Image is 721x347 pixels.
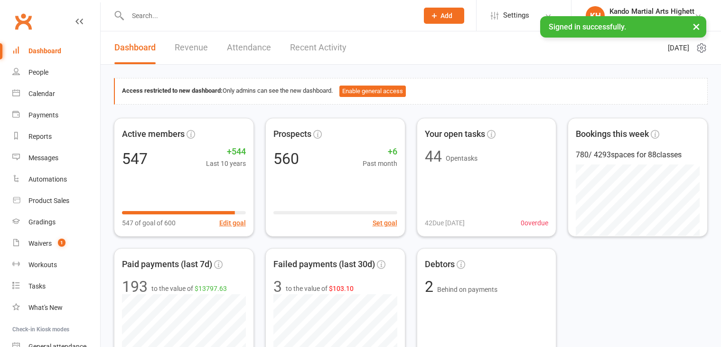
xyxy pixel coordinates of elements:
span: Behind on payments [437,286,497,293]
span: [DATE] [668,42,689,54]
span: $13797.63 [195,285,227,292]
strong: Access restricted to new dashboard: [122,87,223,94]
span: Signed in successfully. [549,22,626,31]
div: Messages [28,154,58,162]
div: Automations [28,175,67,183]
span: Prospects [273,127,311,141]
span: 547 of goal of 600 [122,218,176,228]
div: Workouts [28,261,57,269]
div: Product Sales [28,197,69,204]
a: Payments [12,105,100,126]
div: Reports [28,133,52,140]
a: Gradings [12,212,100,233]
a: Recent Activity [290,31,346,64]
span: $103.10 [329,285,354,292]
a: Attendance [227,31,271,64]
div: Kando Martial Arts Highett [609,7,694,16]
a: Product Sales [12,190,100,212]
span: 42 Due [DATE] [425,218,465,228]
div: Calendar [28,90,55,97]
span: Open tasks [446,154,478,162]
a: Dashboard [114,31,156,64]
input: Search... [125,9,412,22]
div: 780 / 4293 spaces for 88 classes [576,149,700,161]
span: Past month [363,158,397,169]
div: 560 [273,151,299,166]
a: Messages [12,147,100,169]
a: Revenue [175,31,208,64]
div: People [28,68,48,76]
a: Automations [12,169,100,190]
span: Debtors [425,258,455,271]
button: × [688,16,705,37]
span: Add [440,12,452,19]
button: Enable general access [339,86,406,97]
button: Add [424,8,464,24]
span: Last 10 years [206,158,246,169]
div: Tasks [28,282,46,290]
span: Settings [503,5,529,26]
span: Failed payments (last 30d) [273,258,375,271]
span: +544 [206,145,246,159]
span: 1 [58,239,66,247]
div: 3 [273,279,282,294]
div: Gradings [28,218,56,226]
span: 2 [425,278,437,296]
a: Dashboard [12,40,100,62]
span: Your open tasks [425,127,485,141]
span: Bookings this week [576,127,649,141]
div: 44 [425,149,442,164]
div: Waivers [28,240,52,247]
a: People [12,62,100,83]
span: Active members [122,127,185,141]
span: to the value of [286,283,354,294]
button: Set goal [373,218,397,228]
div: 547 [122,151,148,166]
div: What's New [28,304,63,311]
span: Paid payments (last 7d) [122,258,212,271]
a: Waivers 1 [12,233,100,254]
div: KH [586,6,605,25]
a: What's New [12,297,100,318]
span: 0 overdue [521,218,548,228]
span: to the value of [151,283,227,294]
a: Workouts [12,254,100,276]
div: Payments [28,111,58,119]
div: Only admins can see the new dashboard. [122,86,700,97]
a: Calendar [12,83,100,105]
div: Dashboard [28,47,61,55]
div: 193 [122,279,148,294]
span: +6 [363,145,397,159]
div: Kando Martial Arts Highett [609,16,694,24]
a: Clubworx [11,10,35,33]
button: Edit goal [219,218,246,228]
a: Tasks [12,276,100,297]
a: Reports [12,126,100,147]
